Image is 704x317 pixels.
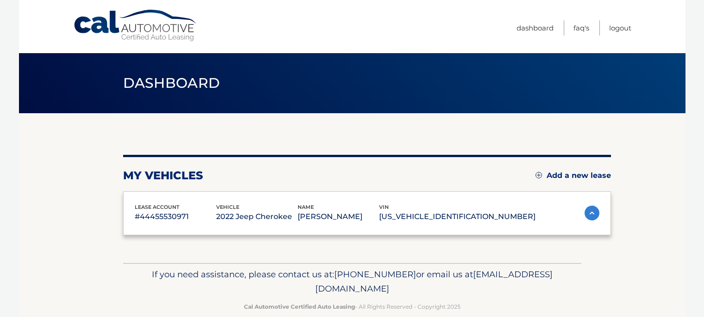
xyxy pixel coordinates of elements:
p: [US_VEHICLE_IDENTIFICATION_NUMBER] [379,210,536,223]
span: [PHONE_NUMBER] [334,269,416,280]
p: If you need assistance, please contact us at: or email us at [129,267,575,297]
img: accordion-active.svg [585,206,599,220]
span: vehicle [216,204,239,210]
img: add.svg [536,172,542,178]
p: - All Rights Reserved - Copyright 2025 [129,302,575,311]
span: name [298,204,314,210]
strong: Cal Automotive Certified Auto Leasing [244,303,355,310]
p: #44455530971 [135,210,216,223]
span: lease account [135,204,180,210]
span: vin [379,204,389,210]
a: Dashboard [517,20,554,36]
p: 2022 Jeep Cherokee [216,210,298,223]
span: Dashboard [123,74,220,91]
a: FAQ's [573,20,589,36]
a: Logout [609,20,631,36]
a: Cal Automotive [73,9,198,42]
a: Add a new lease [536,171,611,180]
h2: my vehicles [123,169,203,183]
p: [PERSON_NAME] [298,210,379,223]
